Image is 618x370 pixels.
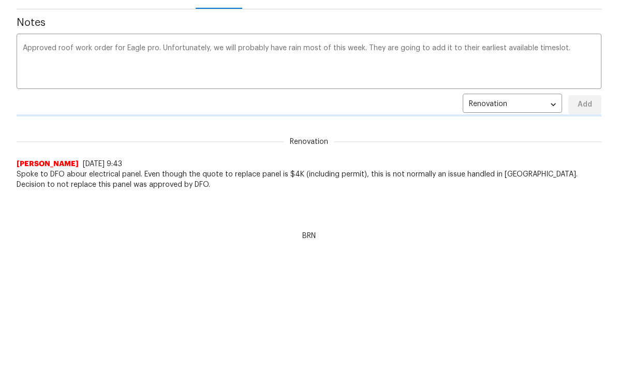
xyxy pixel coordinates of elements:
[463,92,562,117] div: Renovation
[17,18,601,28] span: Notes
[284,137,334,147] span: Renovation
[23,45,595,81] textarea: Approved roof work order for Eagle pro. Unfortunately, we will probably have rain most of this we...
[83,160,122,168] span: [DATE] 9:43
[17,159,79,169] span: [PERSON_NAME]
[17,169,601,190] span: Spoke to DFO abour electrical panel. Even though the quote to replace panel is $4K (including per...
